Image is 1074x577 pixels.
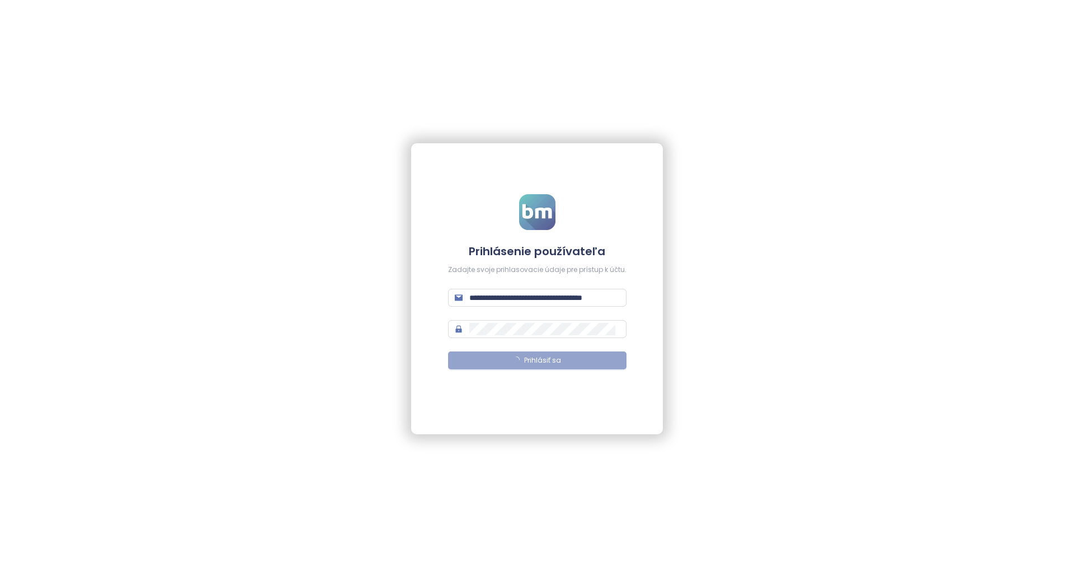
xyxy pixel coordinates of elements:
h4: Prihlásenie používateľa [448,243,626,259]
button: Prihlásiť sa [448,351,626,369]
span: mail [455,294,463,302]
div: Zadajte svoje prihlasovacie údaje pre prístup k účtu. [448,265,626,275]
span: loading [513,356,520,363]
span: Prihlásiť sa [524,355,561,366]
img: logo [519,194,555,230]
span: lock [455,325,463,333]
